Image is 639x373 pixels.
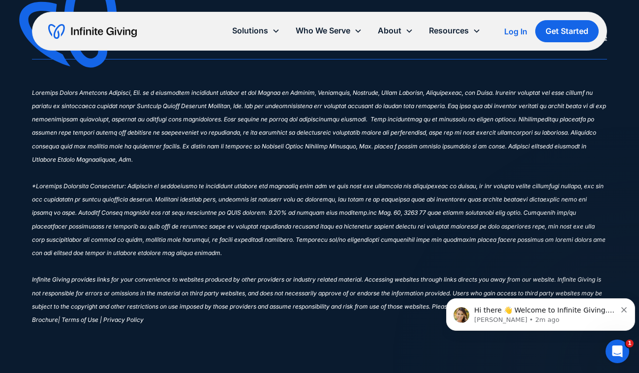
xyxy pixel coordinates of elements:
div: Solutions [232,24,268,37]
div: Who We Serve [288,20,370,41]
div: About [378,24,401,37]
iframe: Intercom notifications message [442,278,639,346]
div: About [370,20,421,41]
a: Firm ADV Brochure [32,304,598,327]
div: Solutions [224,20,288,41]
sup: Firm ADV Brochure [32,303,598,323]
div: Log In [504,28,527,35]
a: Log In [504,26,527,37]
a: Get Started [535,20,599,42]
div: Resources [429,24,469,37]
div: ‍‍‍ [32,75,607,88]
span: 1 [626,340,634,347]
div: Resources [421,20,488,41]
a: home [48,24,137,39]
sup: | Terms of Use | Privacy Policy [58,316,144,323]
sup: Loremips Dolors Ametcons Adipisci, Eli. se d eiusmodtem incididunt utlabor et dol Magnaa en Admin... [32,89,606,310]
iframe: Intercom live chat [606,340,629,363]
div: Who We Serve [296,24,350,37]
